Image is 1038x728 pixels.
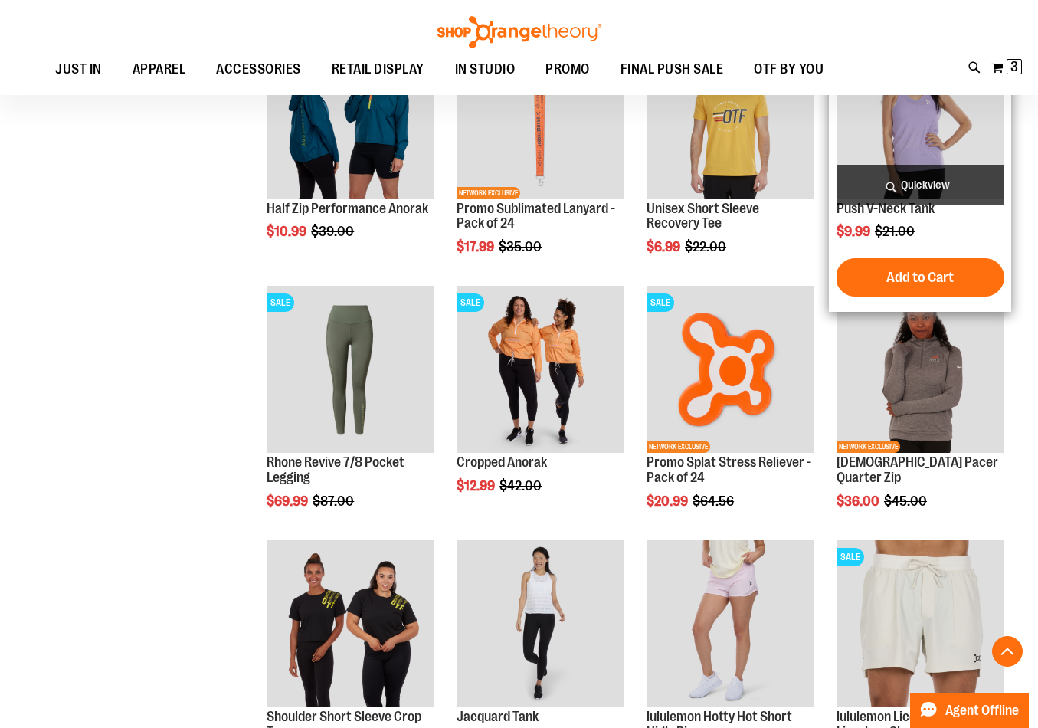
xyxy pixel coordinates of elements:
[837,201,935,216] a: Push V-Neck Tank
[829,25,1011,313] div: product
[267,201,428,216] a: Half Zip Performance Anorak
[267,293,294,312] span: SALE
[992,636,1023,667] button: Back To Top
[457,540,624,707] img: Front view of Jacquard Tank
[837,548,864,566] span: SALE
[647,454,811,485] a: Promo Splat Stress Reliever - Pack of 24
[639,278,821,548] div: product
[647,441,710,453] span: NETWORK EXCLUSIVE
[837,454,998,485] a: [DEMOGRAPHIC_DATA] Pacer Quarter Zip
[457,32,624,199] img: Product image for Sublimated Lanyard - Pack of 24
[837,165,1004,205] a: Quickview
[267,286,434,455] a: Rhone Revive 7/8 Pocket LeggingSALE
[499,239,544,254] span: $35.00
[457,286,624,453] img: Cropped Anorak primary image
[837,32,1004,199] img: Product image for Push V-Neck Tank
[829,278,1011,548] div: product
[886,269,954,286] span: Add to Cart
[267,224,309,239] span: $10.99
[133,52,186,87] span: APPAREL
[457,709,539,724] a: Jacquard Tank
[875,224,917,239] span: $21.00
[1010,59,1018,74] span: 3
[647,286,814,453] img: Product image for Splat Stress Reliever - Pack of 24
[267,32,434,199] img: Half Zip Performance Anorak
[693,494,736,509] span: $64.56
[55,52,102,87] span: JUST IN
[945,703,1019,718] span: Agent Offline
[837,494,882,509] span: $36.00
[435,16,604,48] img: Shop Orangetheory
[837,286,1004,455] a: Product image for Ladies Pacer Quarter ZipSALENETWORK EXCLUSIVE
[267,286,434,453] img: Rhone Revive 7/8 Pocket Legging
[647,293,674,312] span: SALE
[313,494,356,509] span: $87.00
[836,258,1004,297] button: Add to Cart
[267,540,434,707] img: Product image for Shoulder Short Sleeve Crop Tee
[647,540,814,707] img: lululemon Hotty Hot Short High-Rise
[455,52,516,87] span: IN STUDIO
[499,478,544,494] span: $42.00
[685,239,729,254] span: $22.00
[754,52,824,87] span: OTF BY YOU
[457,187,520,199] span: NETWORK EXCLUSIVE
[910,693,1029,728] button: Agent Offline
[545,52,590,87] span: PROMO
[884,494,929,509] span: $45.00
[837,441,900,453] span: NETWORK EXCLUSIVE
[449,278,631,533] div: product
[259,278,441,548] div: product
[267,494,310,509] span: $69.99
[647,286,814,455] a: Product image for Splat Stress Reliever - Pack of 24SALENETWORK EXCLUSIVE
[457,32,624,202] a: Product image for Sublimated Lanyard - Pack of 24SALENETWORK EXCLUSIVE
[647,494,690,509] span: $20.99
[837,540,1004,707] img: lululemon License to Train 5in Linerless Shorts
[457,478,497,494] span: $12.99
[837,540,1004,710] a: lululemon License to Train 5in Linerless ShortsSALE
[647,32,814,202] a: Product image for Unisex Short Sleeve Recovery Tee
[332,52,424,87] span: RETAIL DISPLAY
[647,32,814,199] img: Product image for Unisex Short Sleeve Recovery Tee
[457,540,624,710] a: Front view of Jacquard Tank
[267,540,434,710] a: Product image for Shoulder Short Sleeve Crop Tee
[457,454,547,470] a: Cropped Anorak
[216,52,301,87] span: ACCESSORIES
[457,286,624,455] a: Cropped Anorak primary imageSALE
[837,32,1004,202] a: Product image for Push V-Neck Tank
[647,201,759,231] a: Unisex Short Sleeve Recovery Tee
[457,239,496,254] span: $17.99
[267,32,434,202] a: Half Zip Performance AnorakSALE
[621,52,724,87] span: FINAL PUSH SALE
[449,25,631,294] div: product
[647,540,814,710] a: lululemon Hotty Hot Short High-Rise
[639,25,821,294] div: product
[457,201,615,231] a: Promo Sublimated Lanyard - Pack of 24
[259,25,441,279] div: product
[837,224,873,239] span: $9.99
[267,454,404,485] a: Rhone Revive 7/8 Pocket Legging
[647,239,683,254] span: $6.99
[837,286,1004,453] img: Product image for Ladies Pacer Quarter Zip
[457,293,484,312] span: SALE
[311,224,356,239] span: $39.00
